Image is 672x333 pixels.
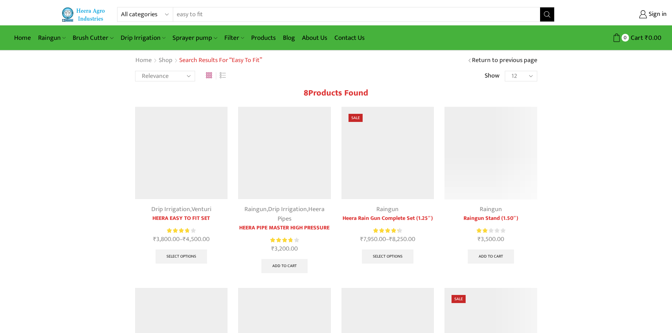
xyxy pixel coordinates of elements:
[69,30,117,46] a: Brush Cutter
[360,234,386,245] bdi: 7,950.00
[278,204,325,224] a: Heera Pipes
[192,204,211,215] a: Venturi
[360,234,363,245] span: ₹
[11,30,35,46] a: Home
[135,214,228,223] a: HEERA EASY TO FIT SET
[349,114,363,122] span: Sale
[238,107,331,199] img: Heera Flex Pipe
[477,227,505,234] div: Rated 2.00 out of 5
[238,205,331,224] div: , ,
[270,236,292,244] span: Rated out of 5
[629,33,643,43] span: Cart
[268,204,307,215] a: Drip Irrigation
[645,32,661,43] bdi: 0.00
[480,204,502,215] a: Raingun
[645,32,648,43] span: ₹
[308,86,368,100] span: Products found
[221,30,248,46] a: Filter
[452,295,466,303] span: Sale
[117,30,169,46] a: Drip Irrigation
[135,71,195,81] select: Shop order
[478,234,481,245] span: ₹
[341,107,434,199] img: Heera Rain Gun Complete Set
[183,234,210,245] bdi: 4,500.00
[271,243,298,254] bdi: 3,200.00
[331,30,368,46] a: Contact Us
[135,235,228,244] span: –
[248,30,279,46] a: Products
[270,236,299,244] div: Rated 3.86 out of 5
[151,204,190,215] a: Drip Irrigation
[158,56,173,65] a: Shop
[279,30,298,46] a: Blog
[389,234,415,245] bdi: 8,250.00
[173,7,532,21] input: Search for...
[477,227,488,234] span: Rated out of 5
[135,56,262,65] nav: Breadcrumb
[485,72,500,81] span: Show
[362,249,413,264] a: Select options for “Heera Rain Gun Complete Set (1.25")”
[35,30,69,46] a: Raingun
[341,235,434,244] span: –
[468,249,514,264] a: Add to cart: “Raingun Stand (1.50")”
[179,57,262,64] h1: Search results for “easy to fit”
[478,234,504,245] bdi: 3,500.00
[373,227,398,234] span: Rated out of 5
[183,234,186,245] span: ₹
[304,86,308,100] span: 8
[261,259,308,273] a: Add to cart: “HEERA PIPE MASTER HIGH PRESSURE”
[540,7,554,21] button: Search button
[472,56,537,65] a: Return to previous page
[156,249,207,264] a: Select options for “HEERA EASY TO FIT SET”
[562,31,661,44] a: 0 Cart ₹0.00
[169,30,220,46] a: Sprayer pump
[153,234,156,245] span: ₹
[167,227,195,234] div: Rated 3.83 out of 5
[167,227,189,234] span: Rated out of 5
[622,34,629,41] span: 0
[444,107,537,199] img: Rain Gun Stand 1.5
[153,234,180,245] bdi: 3,800.00
[238,224,331,232] a: HEERA PIPE MASTER HIGH PRESSURE
[444,214,537,223] a: Raingun Stand (1.50″)
[271,243,274,254] span: ₹
[565,8,667,21] a: Sign in
[647,10,667,19] span: Sign in
[389,234,392,245] span: ₹
[135,205,228,214] div: ,
[373,227,402,234] div: Rated 4.38 out of 5
[298,30,331,46] a: About Us
[376,204,399,215] a: Raingun
[341,214,434,223] a: Heera Rain Gun Complete Set (1.25″)
[135,107,228,199] img: Heera Easy To Fit Set
[244,204,267,215] a: Raingun
[135,56,152,65] a: Home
